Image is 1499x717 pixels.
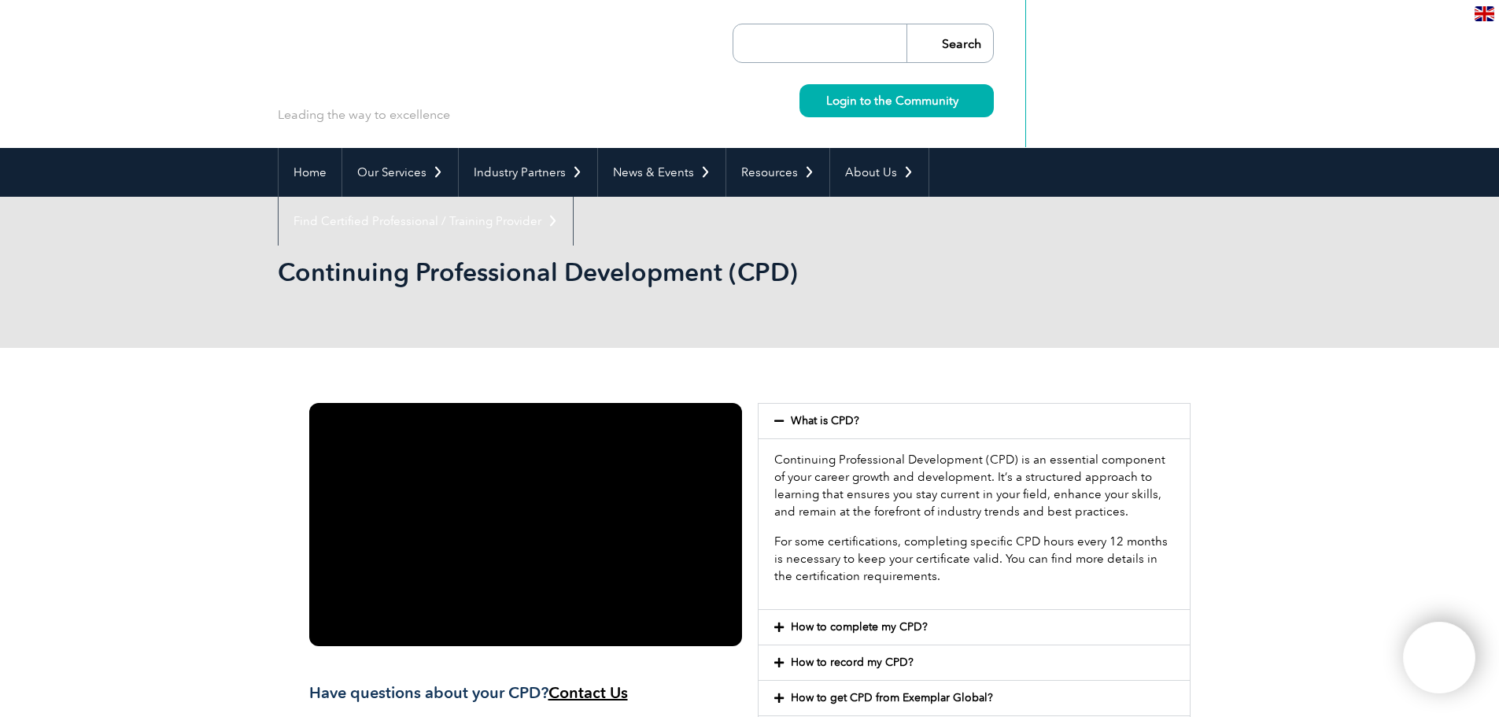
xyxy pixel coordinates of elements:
a: How to get CPD from Exemplar Global? [791,691,993,704]
div: How to complete my CPD? [759,610,1190,645]
h2: Continuing Professional Development (CPD) [278,260,939,285]
div: How to record my CPD? [759,645,1190,680]
p: For some certifications, completing specific CPD hours every 12 months is necessary to keep your ... [774,533,1174,585]
img: svg+xml;nitro-empty-id=MTY0ODoxMTY=-1;base64,PHN2ZyB2aWV3Qm94PSIwIDAgNDAwIDQwMCIgd2lkdGg9IjQwMCIg... [1420,638,1459,678]
input: Search [906,24,993,62]
a: What is CPD? [791,414,859,427]
a: Our Services [342,148,458,197]
img: en [1475,6,1494,21]
a: Home [279,148,342,197]
h3: Have questions about your CPD? [309,683,742,703]
a: Login to the Community [799,84,994,117]
a: How to record my CPD? [791,656,914,669]
a: How to complete my CPD? [791,620,928,634]
img: svg+xml;nitro-empty-id=MzYyOjIyMw==-1;base64,PHN2ZyB2aWV3Qm94PSIwIDAgMTEgMTEiIHdpZHRoPSIxMSIgaGVp... [958,96,967,105]
a: News & Events [598,148,726,197]
a: Find Certified Professional / Training Provider [279,197,573,246]
div: What is CPD? [759,438,1190,609]
div: How to get CPD from Exemplar Global? [759,681,1190,715]
a: Resources [726,148,829,197]
div: What is CPD? [759,404,1190,438]
a: Contact Us [548,683,628,702]
p: Continuing Professional Development (CPD) is an essential component of your career growth and dev... [774,451,1174,520]
a: Industry Partners [459,148,597,197]
p: Leading the way to excellence [278,106,450,124]
a: About Us [830,148,929,197]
